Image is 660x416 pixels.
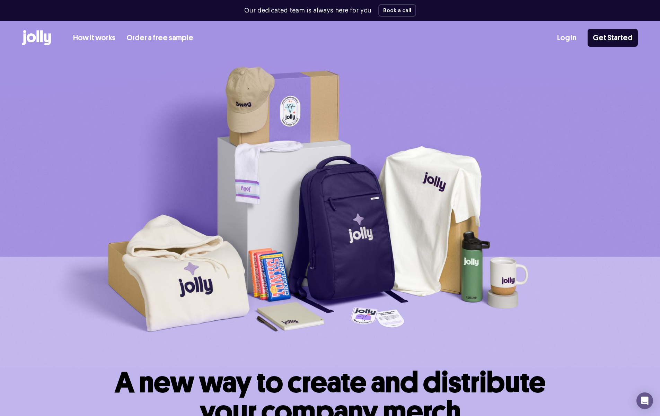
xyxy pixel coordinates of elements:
[557,32,577,44] a: Log In
[73,32,115,44] a: How it works
[126,32,193,44] a: Order a free sample
[244,6,371,15] p: Our dedicated team is always here for you
[378,4,416,17] button: Book a call
[588,29,638,47] a: Get Started
[636,392,653,409] div: Open Intercom Messenger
